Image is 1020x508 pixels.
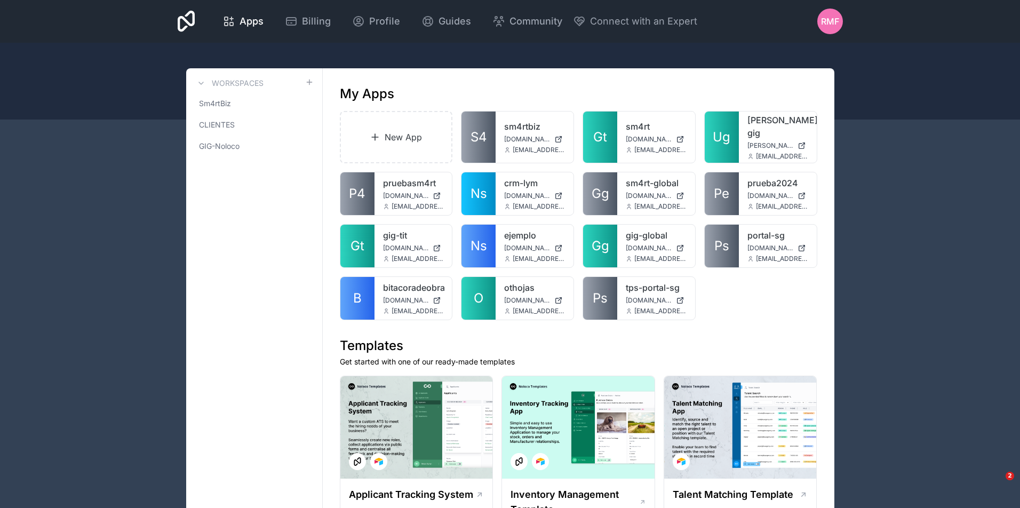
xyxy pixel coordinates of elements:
[583,277,617,320] a: Ps
[747,244,793,252] span: [DOMAIN_NAME]
[626,192,672,200] span: [DOMAIN_NAME]
[471,237,487,255] span: Ns
[747,244,808,252] a: [DOMAIN_NAME]
[353,290,362,307] span: B
[199,120,235,130] span: CLIENTES
[340,225,374,267] a: Gt
[504,177,565,189] a: crm-lym
[504,135,550,144] span: [DOMAIN_NAME]
[677,457,686,466] img: Airtable Logo
[513,202,565,211] span: [EMAIL_ADDRESS][DOMAIN_NAME]
[536,457,545,466] img: Airtable Logo
[513,307,565,315] span: [EMAIL_ADDRESS][DOMAIN_NAME]
[626,281,687,294] a: tps-portal-sg
[747,192,793,200] span: [DOMAIN_NAME]
[747,141,808,150] a: [PERSON_NAME][DOMAIN_NAME]
[626,296,687,305] a: [DOMAIN_NAME]
[513,255,565,263] span: [EMAIL_ADDRESS][DOMAIN_NAME]
[439,14,471,29] span: Guides
[504,192,565,200] a: [DOMAIN_NAME]
[747,192,808,200] a: [DOMAIN_NAME]
[756,152,808,161] span: [EMAIL_ADDRESS][DOMAIN_NAME]
[484,10,571,33] a: Community
[195,137,314,156] a: GIG-Noloco
[513,146,565,154] span: [EMAIL_ADDRESS][DOMAIN_NAME]
[714,185,729,202] span: Pe
[383,281,444,294] a: bitacoradeobra
[583,172,617,215] a: Gg
[212,78,264,89] h3: Workspaces
[705,172,739,215] a: Pe
[383,177,444,189] a: pruebasm4rt
[747,177,808,189] a: prueba2024
[756,202,808,211] span: [EMAIL_ADDRESS][DOMAIN_NAME]
[195,77,264,90] a: Workspaces
[383,229,444,242] a: gig-tit
[747,114,808,139] a: [PERSON_NAME]-gig
[383,296,429,305] span: [DOMAIN_NAME]
[583,112,617,163] a: Gt
[821,15,839,28] span: RMF
[626,177,687,189] a: sm4rt-global
[634,307,687,315] span: [EMAIL_ADDRESS][DOMAIN_NAME]
[340,111,453,163] a: New App
[705,225,739,267] a: Ps
[590,14,697,29] span: Connect with an Expert
[383,192,444,200] a: [DOMAIN_NAME]
[340,85,394,102] h1: My Apps
[504,120,565,133] a: sm4rtbiz
[504,229,565,242] a: ejemplo
[369,14,400,29] span: Profile
[747,229,808,242] a: portal-sg
[747,141,793,150] span: [PERSON_NAME][DOMAIN_NAME]
[756,255,808,263] span: [EMAIL_ADDRESS][DOMAIN_NAME]
[504,281,565,294] a: othojas
[413,10,480,33] a: Guides
[626,244,672,252] span: [DOMAIN_NAME]
[504,135,565,144] a: [DOMAIN_NAME]
[634,255,687,263] span: [EMAIL_ADDRESS][DOMAIN_NAME]
[461,112,496,163] a: S4
[634,146,687,154] span: [EMAIL_ADDRESS][DOMAIN_NAME]
[634,202,687,211] span: [EMAIL_ADDRESS][DOMAIN_NAME]
[199,98,231,109] span: Sm4rtBiz
[276,10,339,33] a: Billing
[626,135,687,144] a: [DOMAIN_NAME]
[504,244,550,252] span: [DOMAIN_NAME]
[344,10,409,33] a: Profile
[714,237,729,255] span: Ps
[592,185,609,202] span: Gg
[626,192,687,200] a: [DOMAIN_NAME]
[474,290,483,307] span: O
[626,296,672,305] span: [DOMAIN_NAME]
[302,14,331,29] span: Billing
[349,487,473,502] h1: Applicant Tracking System
[593,290,608,307] span: Ps
[713,129,730,146] span: Ug
[471,185,487,202] span: Ns
[340,172,374,215] a: P4
[350,237,364,255] span: Gt
[583,225,617,267] a: Gg
[392,255,444,263] span: [EMAIL_ADDRESS][DOMAIN_NAME]
[626,120,687,133] a: sm4rt
[626,135,672,144] span: [DOMAIN_NAME]
[383,192,429,200] span: [DOMAIN_NAME]
[504,296,550,305] span: [DOMAIN_NAME]
[509,14,562,29] span: Community
[626,244,687,252] a: [DOMAIN_NAME]
[383,296,444,305] a: [DOMAIN_NAME]
[199,141,240,152] span: GIG-Noloco
[504,296,565,305] a: [DOMAIN_NAME]
[195,94,314,113] a: Sm4rtBiz
[673,487,793,502] h1: Talent Matching Template
[504,244,565,252] a: [DOMAIN_NAME]
[392,202,444,211] span: [EMAIL_ADDRESS][DOMAIN_NAME]
[1006,472,1014,480] span: 2
[349,185,365,202] span: P4
[392,307,444,315] span: [EMAIL_ADDRESS][DOMAIN_NAME]
[461,225,496,267] a: Ns
[383,244,444,252] a: [DOMAIN_NAME]
[374,457,383,466] img: Airtable Logo
[504,192,550,200] span: [DOMAIN_NAME]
